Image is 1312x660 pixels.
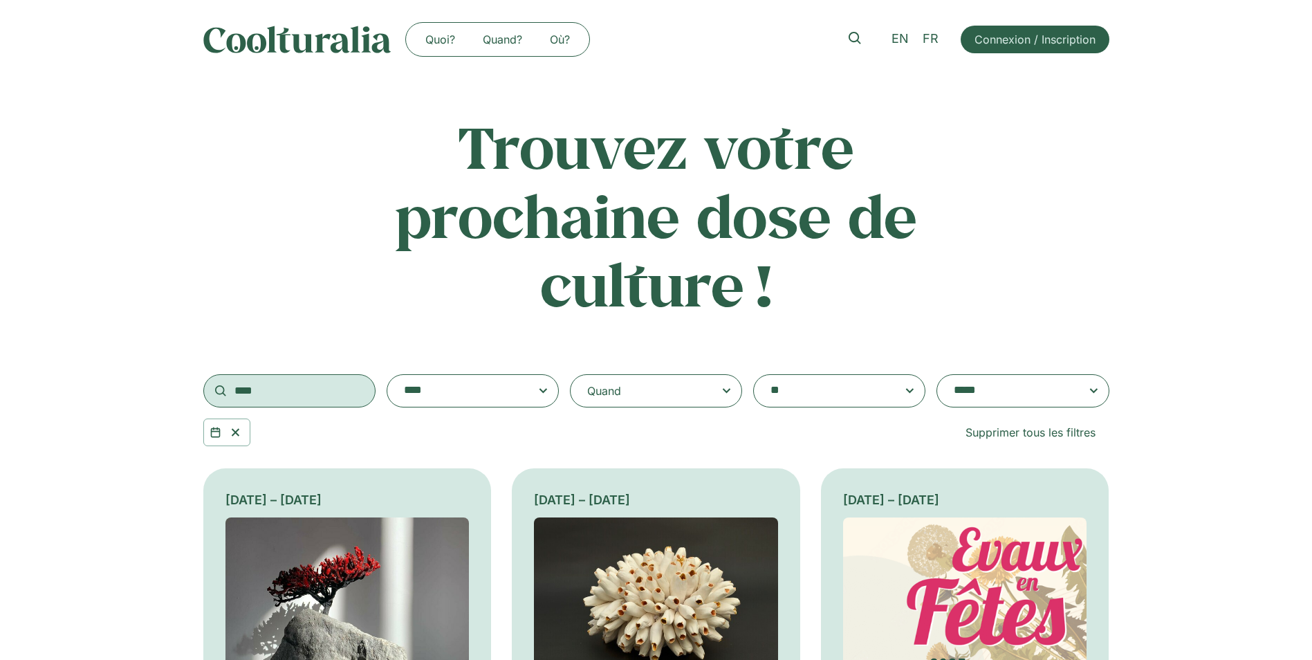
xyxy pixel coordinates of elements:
[891,32,909,46] span: EN
[412,28,469,51] a: Quoi?
[404,381,515,401] textarea: Search
[916,29,945,49] a: FR
[885,29,916,49] a: EN
[954,381,1064,401] textarea: Search
[225,491,470,509] div: [DATE] – [DATE]
[952,419,1109,446] a: Supprimer tous les filtres
[412,28,584,51] nav: Menu
[534,491,778,509] div: [DATE] – [DATE]
[843,491,1087,509] div: [DATE] – [DATE]
[385,112,928,319] h2: Trouvez votre prochaine dose de culture !
[923,32,939,46] span: FR
[965,424,1096,441] span: Supprimer tous les filtres
[961,26,1109,53] a: Connexion / Inscription
[974,31,1096,48] span: Connexion / Inscription
[469,28,536,51] a: Quand?
[536,28,584,51] a: Où?
[770,381,881,401] textarea: Search
[587,383,621,399] div: Quand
